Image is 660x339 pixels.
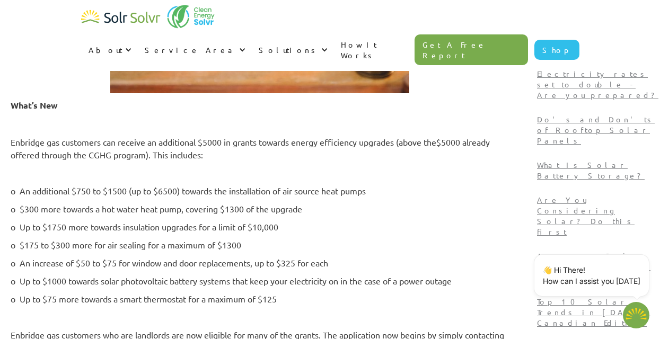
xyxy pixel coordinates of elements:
[11,310,509,323] p: ‍
[251,34,333,66] div: Solutions
[11,136,509,161] p: Enbridge gas customers can receive an additional $5000 in grants towards energy efficiency upgrad...
[89,44,122,55] div: About
[11,274,509,287] p: o Up to $1000 towards solar photovoltaic battery systems that keep your electricity on in the cas...
[145,44,236,55] div: Service Area
[11,220,509,233] p: o Up to $1750 more towards insulation upgrades for a limit of $10,000
[11,292,509,305] p: o Up to $75 more towards a smart thermostat for a maximum of $125
[543,264,640,287] p: 👋 Hi There! How can I assist you [DATE]
[81,34,137,66] div: About
[11,184,509,197] p: o An additional $750 to $1500 (up to $6500) towards the installation of air source heat pumps
[11,256,509,269] p: o An increase of $50 to $75 for window and door replacements, up to $325 for each
[11,238,509,251] p: o $175 to $300 more for air sealing for a maximum of $1300
[137,34,251,66] div: Service Area
[11,166,509,179] p: ‍
[534,40,579,60] a: Shop
[11,202,509,215] p: o $300 more towards a hot water heat pump, covering $1300 of the upgrade
[623,302,649,328] img: 1702586718.png
[11,100,58,111] strong: What’s New
[415,34,528,65] a: Get A Free Report
[259,44,319,55] div: Solutions
[623,302,649,328] button: Open chatbot widget
[333,29,415,71] a: How It Works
